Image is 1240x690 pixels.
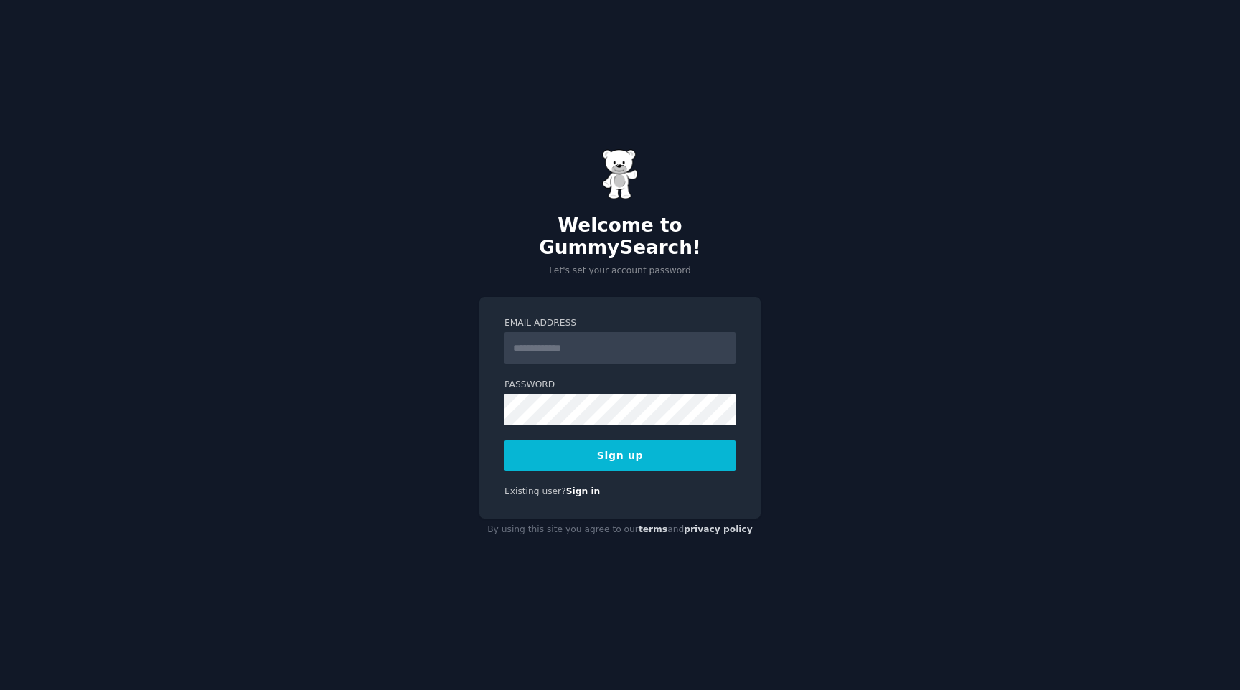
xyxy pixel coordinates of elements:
h2: Welcome to GummySearch! [479,214,761,260]
button: Sign up [504,440,736,471]
span: Existing user? [504,486,566,496]
div: By using this site you agree to our and [479,519,761,542]
label: Email Address [504,317,736,330]
img: Gummy Bear [602,149,638,199]
p: Let's set your account password [479,265,761,278]
label: Password [504,379,736,392]
a: privacy policy [684,524,753,534]
a: Sign in [566,486,601,496]
a: terms [639,524,667,534]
